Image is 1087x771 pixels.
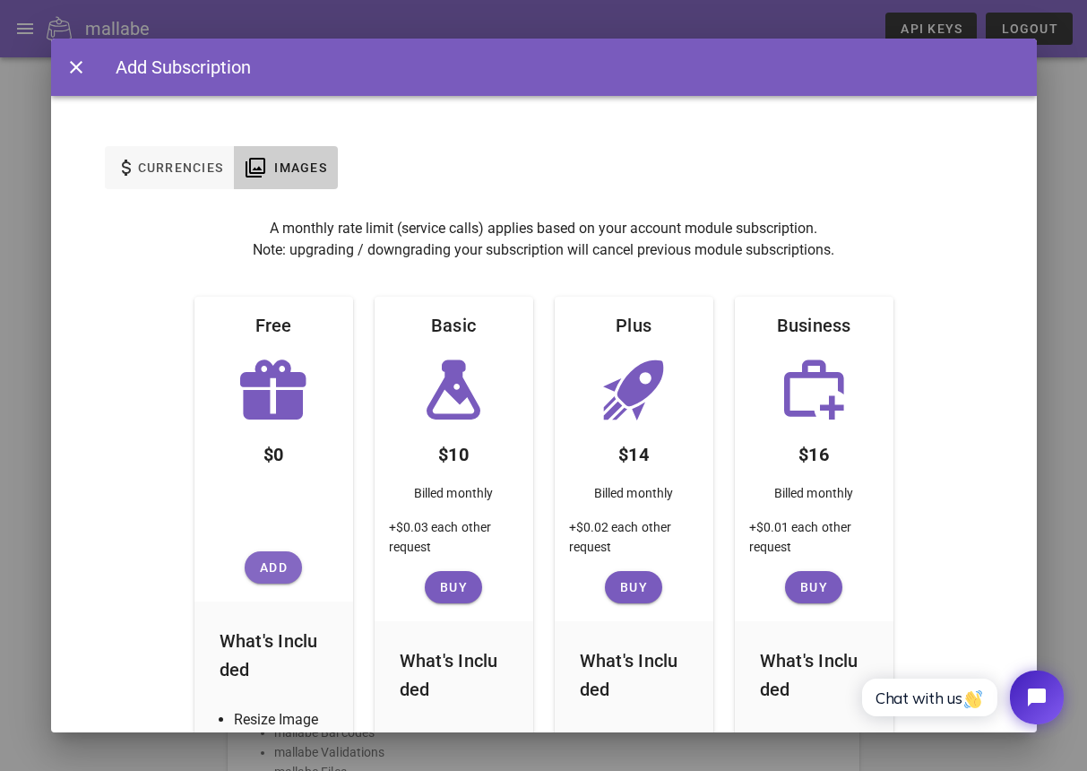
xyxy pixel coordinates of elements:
[194,218,893,261] p: A monthly rate limit (service calls) applies based on your account module subscription. Note: upg...
[417,297,490,354] div: Basic
[594,729,695,750] li: Resize Image
[612,580,655,594] span: Buy
[245,551,302,584] button: Add
[137,160,224,175] span: Currencies
[273,160,327,175] span: Images
[234,146,338,189] button: Images
[424,426,483,476] div: $10
[565,632,703,718] div: What's Included
[763,297,866,354] div: Business
[241,297,306,354] div: Free
[792,580,835,594] span: Buy
[375,517,533,571] div: +$0.03 each other request
[746,632,883,718] div: What's Included
[842,655,1079,740] iframe: Tidio Chat
[555,517,713,571] div: +$0.02 each other request
[249,426,298,476] div: $0
[252,560,295,575] span: Add
[601,297,666,354] div: Plus
[234,709,335,731] li: Resize Image
[385,632,522,718] div: What's Included
[784,426,843,476] div: $16
[425,571,482,603] button: Buy
[604,426,663,476] div: $14
[432,580,475,594] span: Buy
[735,517,893,571] div: +$0.01 each other request
[760,476,867,517] div: Billed monthly
[98,54,251,81] div: Add Subscription
[400,476,507,517] div: Billed monthly
[105,146,235,189] button: Currencies
[774,729,876,750] li: Resize Image
[785,571,842,603] button: Buy
[205,612,342,698] div: What's Included
[605,571,662,603] button: Buy
[580,476,687,517] div: Billed monthly
[414,729,515,750] li: Resize Image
